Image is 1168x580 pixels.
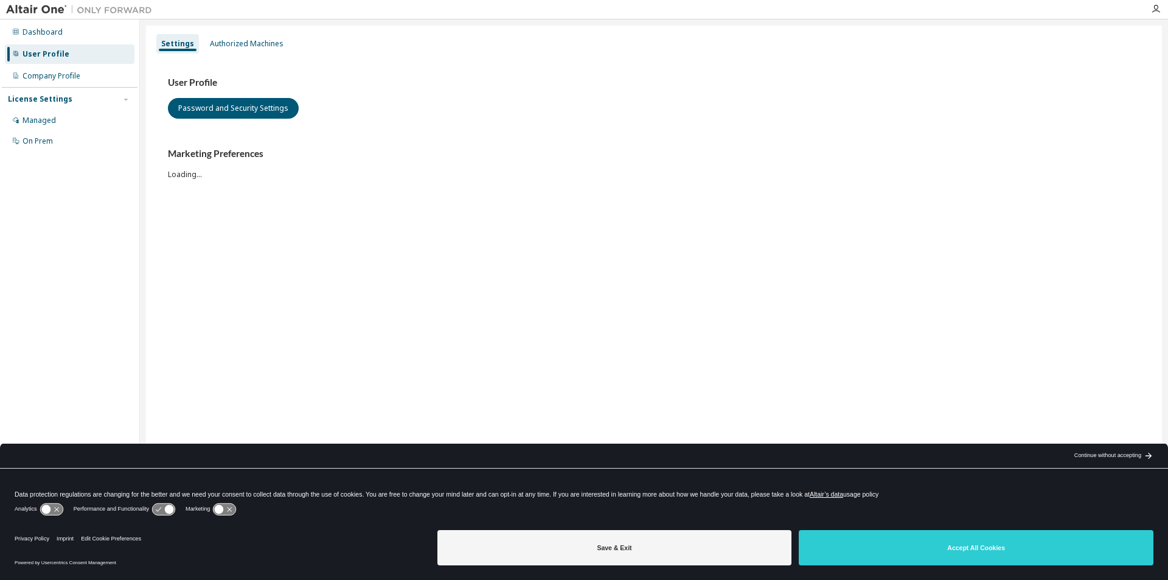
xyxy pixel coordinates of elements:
[6,4,158,16] img: Altair One
[23,49,69,59] div: User Profile
[168,77,1140,89] h3: User Profile
[8,94,72,104] div: License Settings
[168,148,1140,160] h3: Marketing Preferences
[168,98,299,119] button: Password and Security Settings
[23,27,63,37] div: Dashboard
[23,71,80,81] div: Company Profile
[23,136,53,146] div: On Prem
[168,148,1140,179] div: Loading...
[210,39,283,49] div: Authorized Machines
[161,39,194,49] div: Settings
[23,116,56,125] div: Managed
